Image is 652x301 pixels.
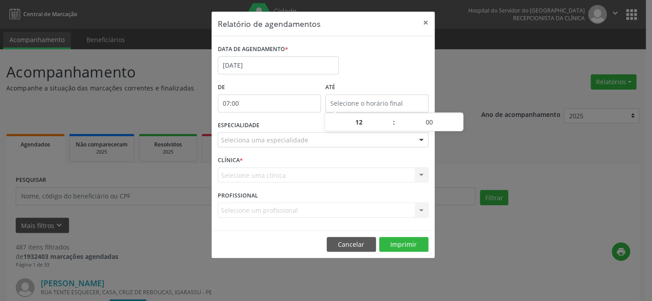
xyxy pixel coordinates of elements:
[325,81,428,95] label: ATÉ
[221,135,308,145] span: Seleciona uma especialidade
[325,113,393,131] input: Hour
[218,95,321,112] input: Selecione o horário inicial
[218,43,288,56] label: DATA DE AGENDAMENTO
[218,56,339,74] input: Selecione uma data ou intervalo
[327,237,376,252] button: Cancelar
[417,12,435,34] button: Close
[218,154,243,168] label: CLÍNICA
[218,81,321,95] label: De
[218,119,259,133] label: ESPECIALIDADE
[395,113,463,131] input: Minute
[393,113,395,131] span: :
[218,18,320,30] h5: Relatório de agendamentos
[218,189,258,202] label: PROFISSIONAL
[325,95,428,112] input: Selecione o horário final
[379,237,428,252] button: Imprimir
